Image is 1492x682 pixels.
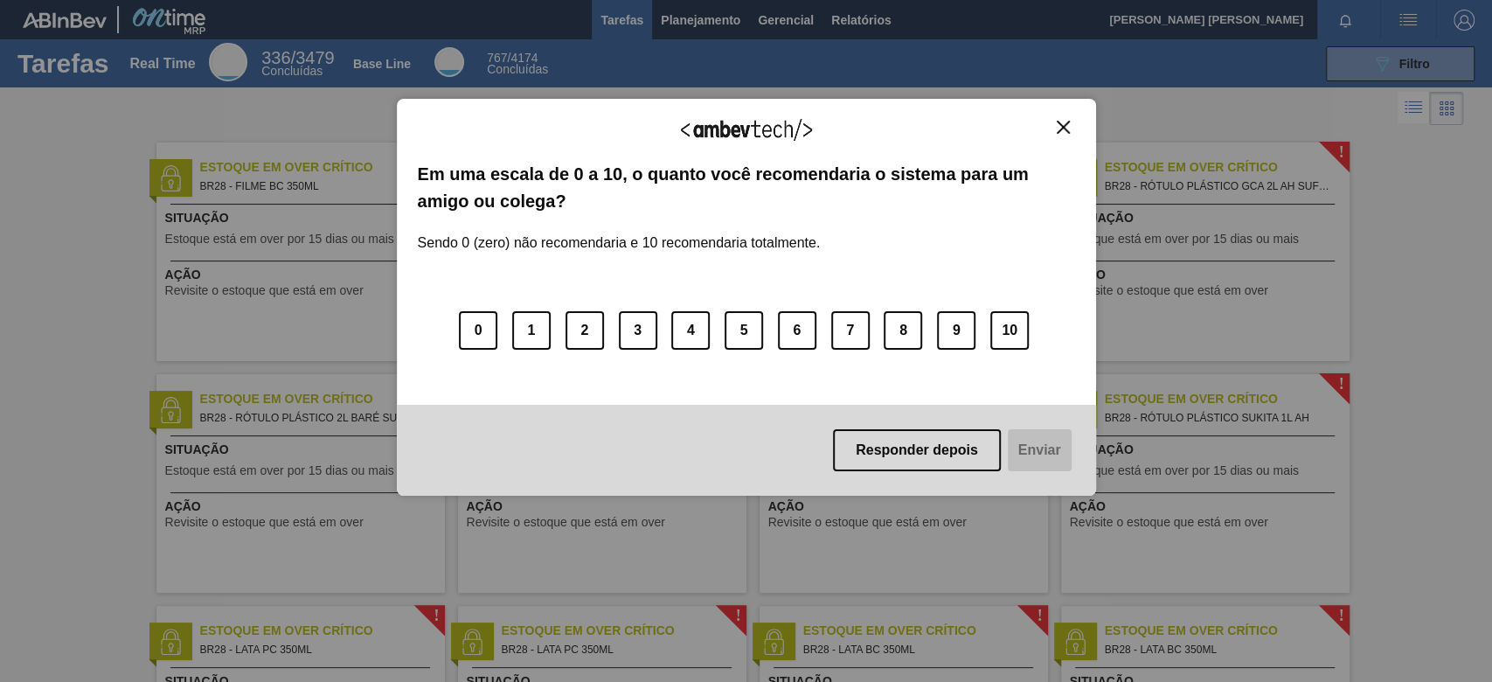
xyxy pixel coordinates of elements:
button: 7 [831,311,870,350]
button: Close [1051,120,1075,135]
button: 4 [671,311,710,350]
button: 10 [990,311,1029,350]
button: 9 [937,311,975,350]
button: 5 [725,311,763,350]
label: Sendo 0 (zero) não recomendaria e 10 recomendaria totalmente. [418,214,821,251]
button: 0 [459,311,497,350]
img: Close [1057,121,1070,134]
label: Em uma escala de 0 a 10, o quanto você recomendaria o sistema para um amigo ou colega? [418,161,1075,214]
button: 1 [512,311,551,350]
button: 6 [778,311,816,350]
button: 2 [566,311,604,350]
img: Logo Ambevtech [681,119,812,141]
button: 8 [884,311,922,350]
button: 3 [619,311,657,350]
button: Responder depois [833,429,1001,471]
